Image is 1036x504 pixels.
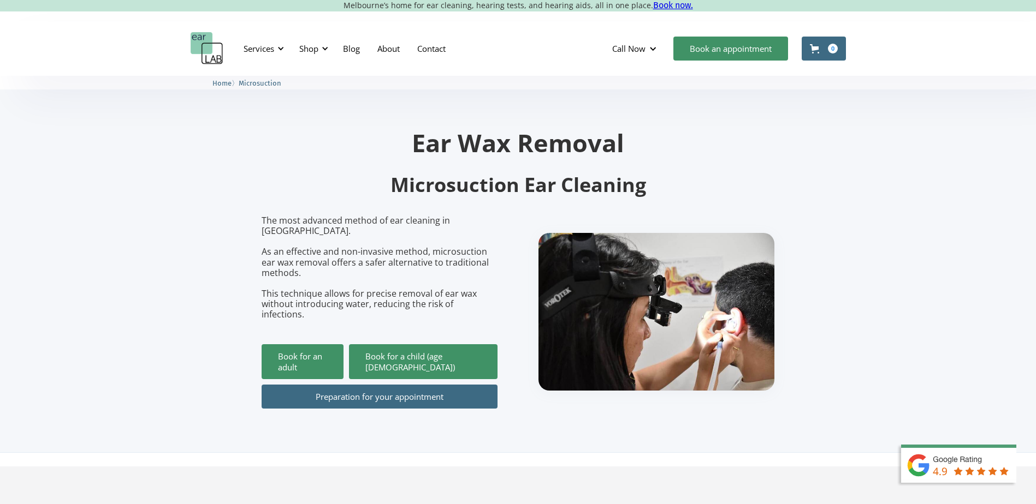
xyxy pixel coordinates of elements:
a: Blog [334,33,369,64]
span: Home [212,79,232,87]
a: About [369,33,409,64]
img: boy getting ear checked. [538,233,774,391]
div: Shop [293,32,331,65]
p: The most advanced method of ear cleaning in [GEOGRAPHIC_DATA]. As an effective and non-invasive m... [262,215,498,320]
a: Preparation for your appointment [262,385,498,409]
div: Services [237,32,287,65]
a: home [191,32,223,65]
h1: Ear Wax Removal [262,130,775,155]
h2: Microsuction Ear Cleaning [262,172,775,198]
div: Shop [299,43,318,54]
a: Contact [409,33,454,64]
li: 〉 [212,77,239,89]
a: Book for a child (age [DEMOGRAPHIC_DATA]) [349,344,498,379]
div: Call Now [612,43,646,54]
span: Microsuction [239,79,281,87]
a: Microsuction [239,77,281,88]
a: Open cart [802,37,846,61]
div: Call Now [603,32,668,65]
a: Home [212,77,232,88]
div: 0 [828,44,838,53]
div: Services [244,43,274,54]
a: Book for an adult [262,344,344,379]
a: Book an appointment [673,37,788,61]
